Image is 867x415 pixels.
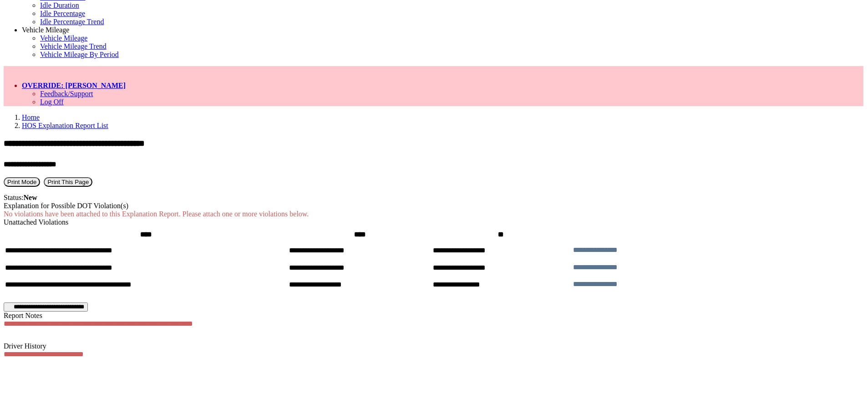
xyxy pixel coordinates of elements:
div: Report Notes [4,312,863,320]
div: Status: [4,194,863,202]
a: Idle Percentage Trend [40,18,104,26]
a: Home [22,113,40,121]
a: Vehicle Mileage [22,26,69,34]
button: Print This Page [44,177,92,187]
a: Vehicle Mileage By Period [40,51,119,58]
a: Vehicle Mileage [40,34,87,42]
button: Print Mode [4,177,40,187]
a: Vehicle Mileage Trend [40,42,106,50]
a: Idle Percentage [40,10,85,17]
a: Idle Duration [40,1,79,9]
strong: New [24,194,37,201]
a: HOS Explanation Report List [22,122,108,129]
div: Unattached Violations [4,218,863,226]
a: Log Off [40,98,64,106]
div: Driver History [4,342,863,350]
a: Feedback/Support [40,90,93,97]
div: Explanation for Possible DOT Violation(s) [4,202,863,210]
span: No violations have been attached to this Explanation Report. Please attach one or more violations... [4,210,309,218]
a: OVERRIDE: [PERSON_NAME] [22,82,126,89]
